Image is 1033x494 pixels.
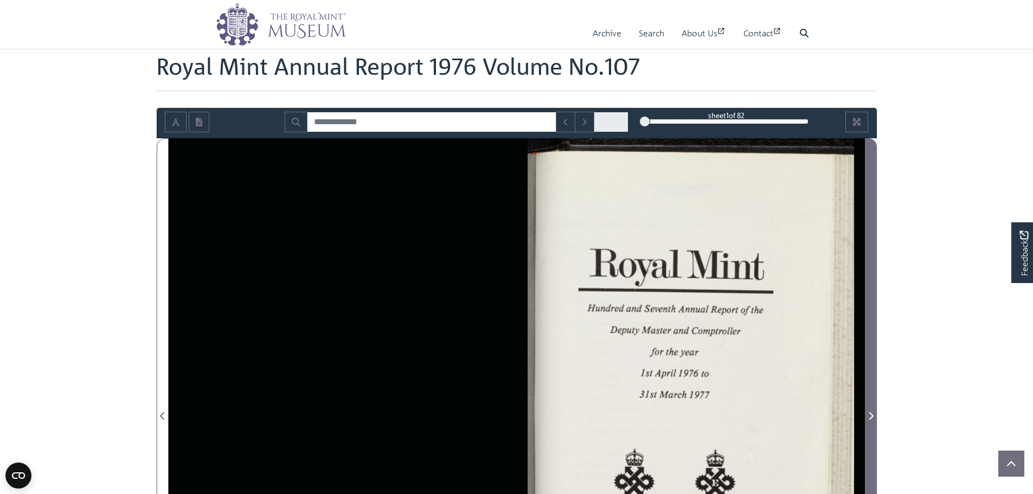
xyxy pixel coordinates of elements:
button: Open CMP widget [5,463,31,489]
button: Previous Match [556,112,575,132]
button: Next Match [575,112,594,132]
span: 1 [726,111,729,120]
a: Search [639,18,664,49]
button: Scroll to top [998,451,1024,477]
img: logo_wide.png [216,3,346,46]
a: Contact [743,18,782,49]
button: Open transcription window [189,112,209,132]
a: Would you like to provide feedback? [1011,222,1033,283]
span: Feedback [1017,230,1030,275]
button: Toggle text selection (Alt+T) [165,112,187,132]
h1: Royal Mint Annual Report 1976 Volume No.107 [156,53,877,91]
input: Search for [307,112,556,132]
a: About Us [682,18,726,49]
div: sheet of 82 [645,110,809,120]
a: Archive [593,18,621,49]
button: Search [285,112,307,132]
button: Full screen mode [845,112,868,132]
